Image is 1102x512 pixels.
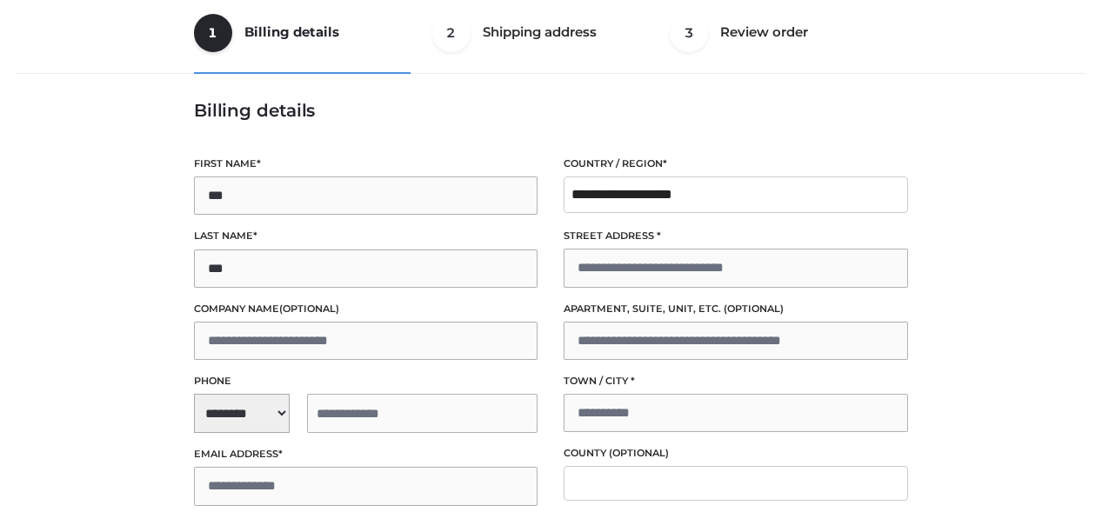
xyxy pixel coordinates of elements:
[279,303,339,315] span: (optional)
[724,303,784,315] span: (optional)
[564,445,908,462] label: County
[194,373,538,389] label: Phone
[609,447,669,459] span: (optional)
[194,100,908,121] h3: Billing details
[194,156,538,172] label: First name
[194,301,538,317] label: Company name
[564,228,908,244] label: Street address
[194,228,538,244] label: Last name
[564,301,908,317] label: Apartment, suite, unit, etc.
[564,156,908,172] label: Country / Region
[564,373,908,389] label: Town / City
[194,446,538,462] label: Email address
